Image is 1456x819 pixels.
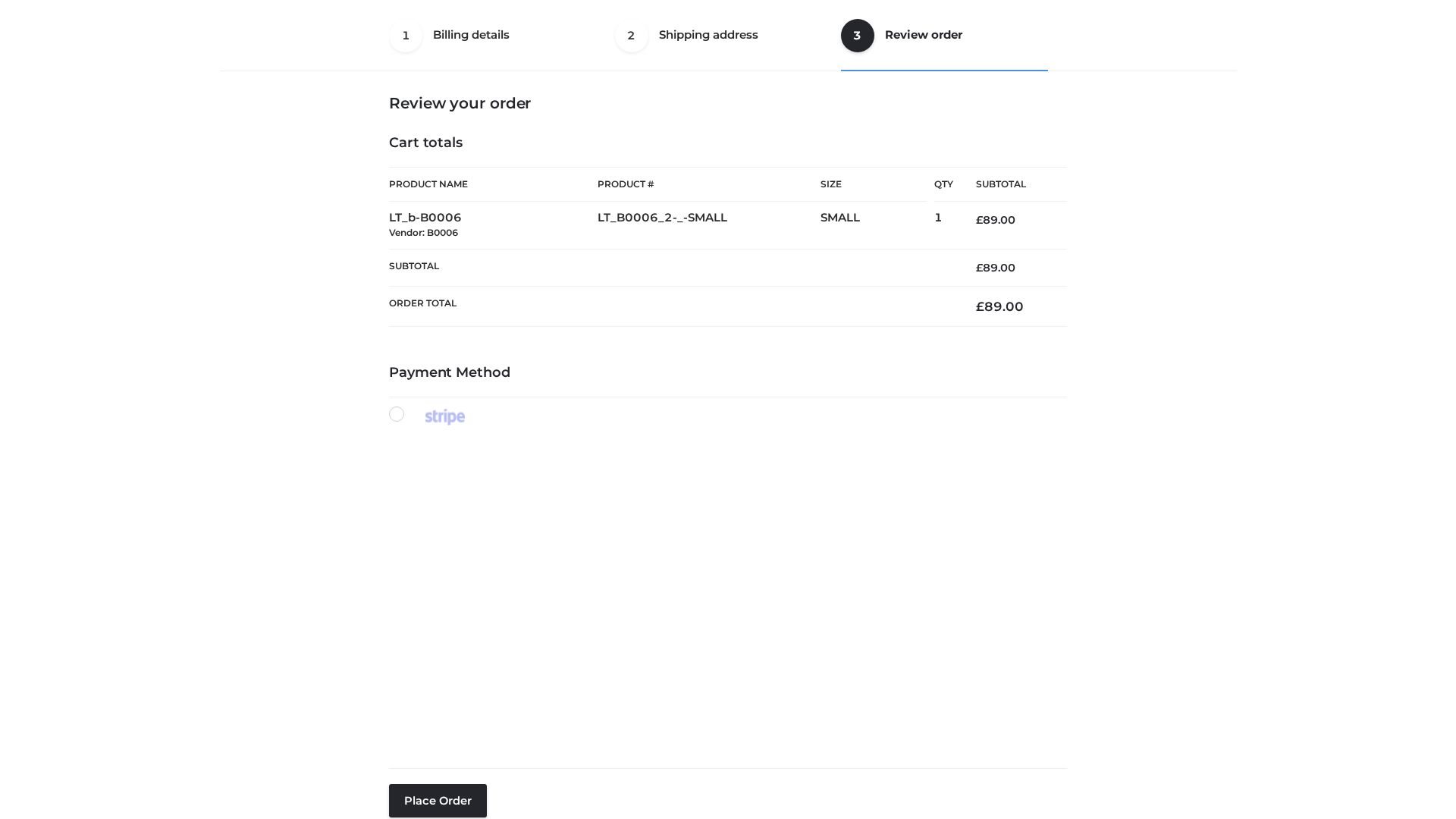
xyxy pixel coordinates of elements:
th: Order Total [389,287,953,327]
th: Subtotal [953,168,1067,202]
td: 1 [934,202,953,249]
th: Subtotal [389,249,953,286]
h4: Cart totals [389,135,1067,152]
td: LT_b-B0006 [389,202,598,249]
bdi: 89.00 [976,261,1015,275]
h4: Payment Method [389,365,1067,381]
small: Vendor: B0006 [389,227,458,238]
th: Product Name [389,167,598,202]
bdi: 89.00 [976,213,1015,227]
button: Place order [389,784,487,817]
span: £ [976,261,983,275]
iframe: Secure payment input frame [386,422,1064,756]
span: £ [976,213,983,227]
td: SMALL [821,202,934,249]
th: Qty [934,167,953,202]
bdi: 89.00 [976,299,1024,314]
span: £ [976,299,984,314]
th: Product # [598,167,821,202]
td: LT_B0006_2-_-SMALL [598,202,821,249]
h3: Review your order [389,94,1067,112]
th: Size [821,168,927,202]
